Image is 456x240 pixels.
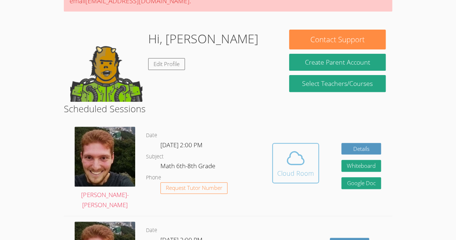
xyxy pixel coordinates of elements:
[146,226,157,235] dt: Date
[341,160,381,172] button: Whiteboard
[160,182,228,194] button: Request Tutor Number
[166,185,222,191] span: Request Tutor Number
[341,143,381,155] a: Details
[160,161,217,173] dd: Math 6th-8th Grade
[148,30,258,48] h1: Hi, [PERSON_NAME]
[160,141,203,149] span: [DATE] 2:00 PM
[64,102,392,115] h2: Scheduled Sessions
[289,54,385,71] button: Create Parent Account
[289,30,385,49] button: Contact Support
[341,177,381,189] a: Google Doc
[146,152,164,161] dt: Subject
[272,143,319,183] button: Cloud Room
[70,30,142,102] img: default.png
[277,168,314,178] div: Cloud Room
[146,173,161,182] dt: Phone
[75,127,135,210] a: [PERSON_NAME]-[PERSON_NAME]
[146,131,157,140] dt: Date
[289,75,385,92] a: Select Teachers/Courses
[148,58,185,70] a: Edit Profile
[75,127,135,186] img: avatar.png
